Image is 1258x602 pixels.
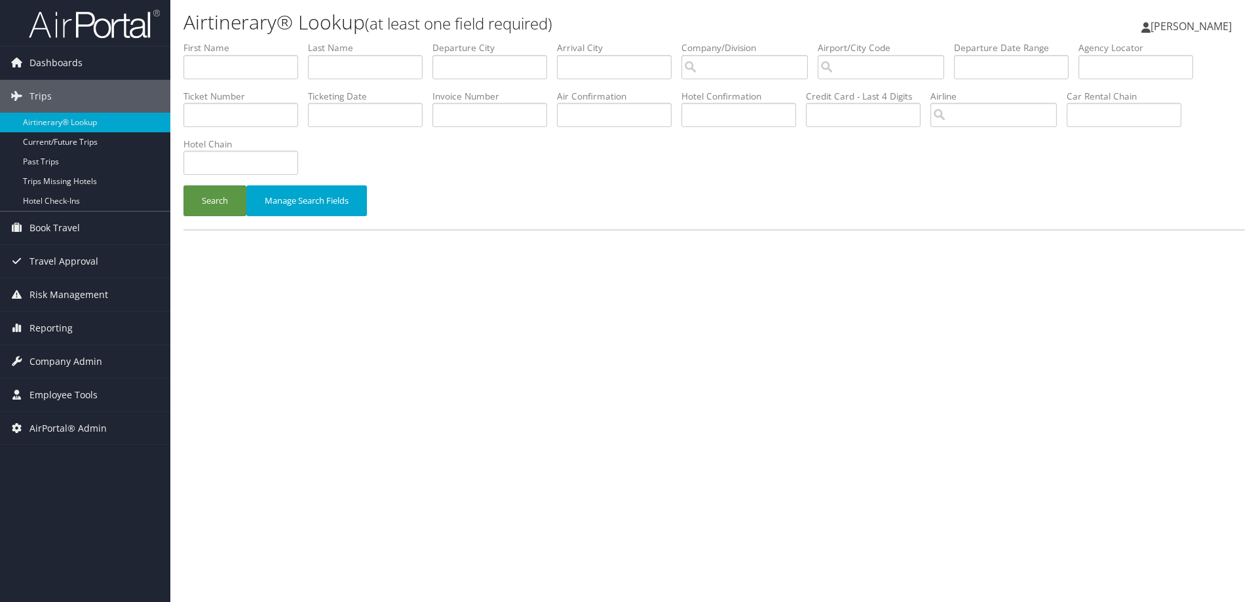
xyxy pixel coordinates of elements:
[183,185,246,216] button: Search
[681,90,806,103] label: Hotel Confirmation
[930,90,1067,103] label: Airline
[29,278,108,311] span: Risk Management
[183,138,308,151] label: Hotel Chain
[29,9,160,39] img: airportal-logo.png
[29,80,52,113] span: Trips
[29,312,73,345] span: Reporting
[183,41,308,54] label: First Name
[818,41,954,54] label: Airport/City Code
[806,90,930,103] label: Credit Card - Last 4 Digits
[954,41,1078,54] label: Departure Date Range
[246,185,367,216] button: Manage Search Fields
[29,412,107,445] span: AirPortal® Admin
[308,41,432,54] label: Last Name
[1078,41,1203,54] label: Agency Locator
[29,212,80,244] span: Book Travel
[183,9,891,36] h1: Airtinerary® Lookup
[1067,90,1191,103] label: Car Rental Chain
[29,345,102,378] span: Company Admin
[681,41,818,54] label: Company/Division
[432,90,557,103] label: Invoice Number
[183,90,308,103] label: Ticket Number
[1151,19,1232,33] span: [PERSON_NAME]
[29,47,83,79] span: Dashboards
[29,379,98,411] span: Employee Tools
[29,245,98,278] span: Travel Approval
[557,90,681,103] label: Air Confirmation
[432,41,557,54] label: Departure City
[557,41,681,54] label: Arrival City
[365,12,552,34] small: (at least one field required)
[1141,7,1245,46] a: [PERSON_NAME]
[308,90,432,103] label: Ticketing Date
